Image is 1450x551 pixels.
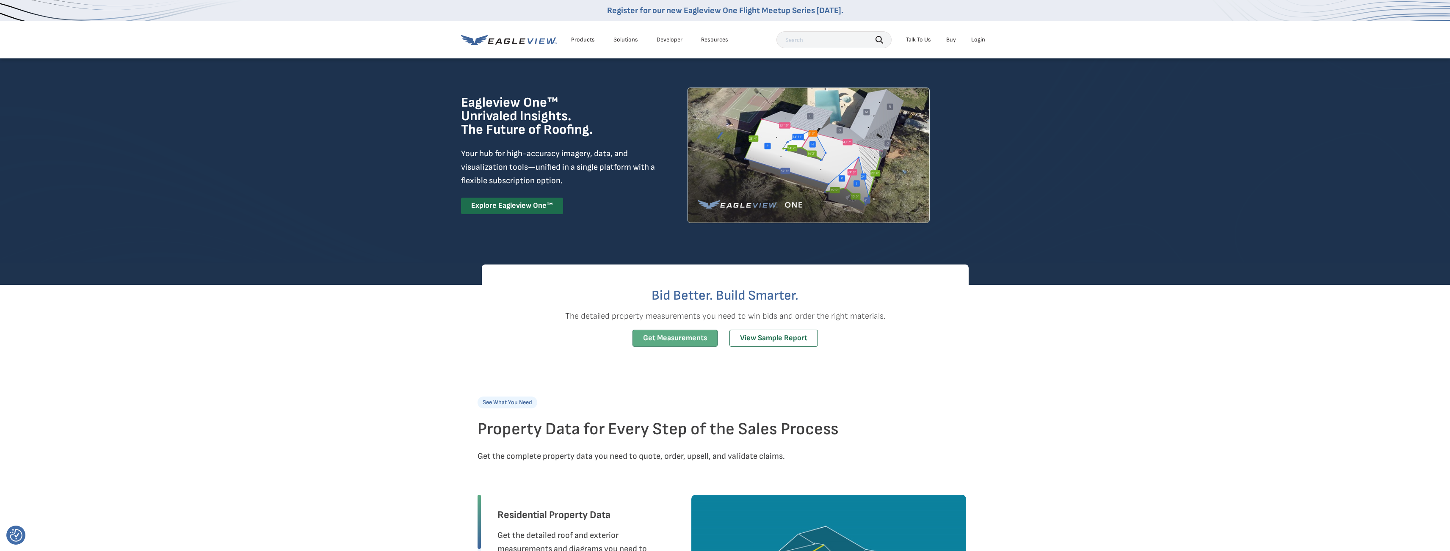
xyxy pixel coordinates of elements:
[461,198,563,214] a: Explore Eagleview One™
[701,36,728,44] div: Resources
[729,330,818,347] a: View Sample Report
[478,449,973,463] p: Get the complete property data you need to quote, order, upsell, and validate claims.
[971,36,985,44] div: Login
[571,36,595,44] div: Products
[607,6,843,16] a: Register for our new Eagleview One Flight Meetup Series [DATE].
[461,96,636,137] h1: Eagleview One™ Unrivaled Insights. The Future of Roofing.
[906,36,931,44] div: Talk To Us
[497,508,610,522] h3: Residential Property Data
[613,36,638,44] div: Solutions
[478,419,973,439] h2: Property Data for Every Step of the Sales Process
[657,36,682,44] a: Developer
[10,529,22,542] button: Consent Preferences
[482,289,969,303] h2: Bid Better. Build Smarter.
[482,309,969,323] p: The detailed property measurements you need to win bids and order the right materials.
[776,31,892,48] input: Search
[632,330,718,347] a: Get Measurements
[946,36,956,44] a: Buy
[10,529,22,542] img: Revisit consent button
[461,147,657,187] p: Your hub for high-accuracy imagery, data, and visualization tools—unified in a single platform wi...
[478,397,537,408] p: See What You Need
